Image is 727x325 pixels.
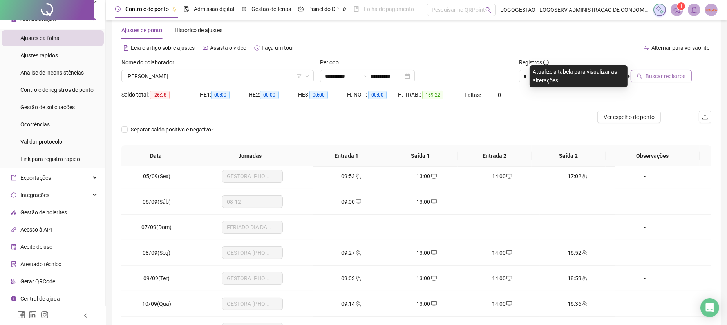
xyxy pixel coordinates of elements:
[355,173,361,179] span: team
[29,311,37,319] span: linkedin
[644,250,646,256] span: -
[20,209,67,215] span: Gestão de holerites
[506,250,512,256] span: desktop
[305,74,309,79] span: down
[11,244,16,250] span: audit
[172,7,177,12] span: pushpin
[705,4,717,16] img: 2423
[260,91,279,99] span: 00:00
[190,145,309,167] th: Jornadas
[631,70,692,82] button: Buscar registros
[200,90,249,99] div: HE 1:
[309,91,328,99] span: 00:00
[458,145,532,167] th: Entrada 2
[210,45,246,51] span: Assista o vídeo
[644,45,649,51] span: swap
[121,27,162,33] span: Ajustes de ponto
[211,91,230,99] span: 00:00
[11,279,16,284] span: qrcode
[11,192,16,198] span: sync
[11,210,16,215] span: apartment
[355,276,361,281] span: team
[543,60,549,65] span: info-circle
[355,250,361,256] span: team
[143,199,171,205] span: 06/09(Sáb)
[644,301,646,307] span: -
[121,145,190,167] th: Data
[361,73,367,79] span: swap-right
[355,301,361,307] span: team
[355,199,361,204] span: desktop
[342,7,347,12] span: pushpin
[175,27,222,33] span: Histórico de ajustes
[150,91,170,99] span: -26:38
[131,45,195,51] span: Leia o artigo sobre ajustes
[465,92,482,98] span: Faltas:
[203,45,208,51] span: youtube
[604,113,655,121] span: Ver espelho de ponto
[227,247,278,259] span: GESTORA 08-12-13-17
[249,90,298,99] div: HE 2:
[430,276,437,281] span: desktop
[581,250,588,256] span: team
[125,6,169,12] span: Controle de ponto
[194,6,234,12] span: Admissão digital
[417,275,430,281] span: 13:00
[430,250,437,256] span: desktop
[492,250,506,256] span: 14:00
[341,250,355,256] span: 09:27
[20,226,52,233] span: Acesso à API
[143,275,170,281] span: 09/09(Ter)
[644,199,646,205] span: -
[492,173,506,179] span: 14:00
[241,6,247,12] span: sun
[568,250,581,256] span: 16:52
[20,104,75,110] span: Gestão de solicitações
[298,90,347,99] div: HE 3:
[532,145,606,167] th: Saída 2
[142,301,171,307] span: 10/09(Qua)
[20,139,62,145] span: Validar protocolo
[417,250,430,256] span: 13:00
[597,111,661,123] button: Ver espelho de ponto
[581,276,588,281] span: team
[568,275,581,281] span: 18:53
[417,199,430,205] span: 13:00
[500,5,649,14] span: LOGOGESTÃO - LOGOSERV ADMINISTRAÇÃO DE CONDOMINIOS
[11,261,16,267] span: solution
[320,58,344,67] label: Período
[143,173,170,179] span: 05/09(Sex)
[20,261,61,267] span: Atestado técnico
[341,301,355,307] span: 09:14
[227,221,278,233] span: FERIADO DIA DA INDEPENDÊNCIA
[262,45,294,51] span: Faça um tour
[115,6,121,12] span: clock-circle
[644,275,646,281] span: -
[430,173,437,179] span: desktop
[341,275,355,281] span: 09:03
[568,173,581,179] span: 17:02
[20,244,52,250] span: Aceite de uso
[20,121,50,128] span: Ocorrências
[341,199,355,205] span: 09:00
[655,5,664,14] img: sparkle-icon.fc2bf0ac1784a2077858766a79e2daf3.svg
[20,69,84,76] span: Análise de inconsistências
[251,6,291,12] span: Gestão de férias
[612,152,693,160] span: Observações
[530,65,628,87] div: Atualize a tabela para visualizar as alterações
[430,199,437,204] span: desktop
[20,296,60,302] span: Central de ajuda
[498,92,501,98] span: 0
[506,301,512,307] span: desktop
[700,298,719,317] div: Open Intercom Messenger
[398,90,465,99] div: H. TRAB.:
[430,301,437,307] span: desktop
[702,114,708,120] span: upload
[121,90,200,99] div: Saldo total:
[184,6,189,12] span: file-done
[11,296,16,301] span: info-circle
[128,125,217,134] span: Separar saldo positivo e negativo?
[568,301,581,307] span: 16:36
[519,58,549,67] span: Registros
[368,91,387,99] span: 00:00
